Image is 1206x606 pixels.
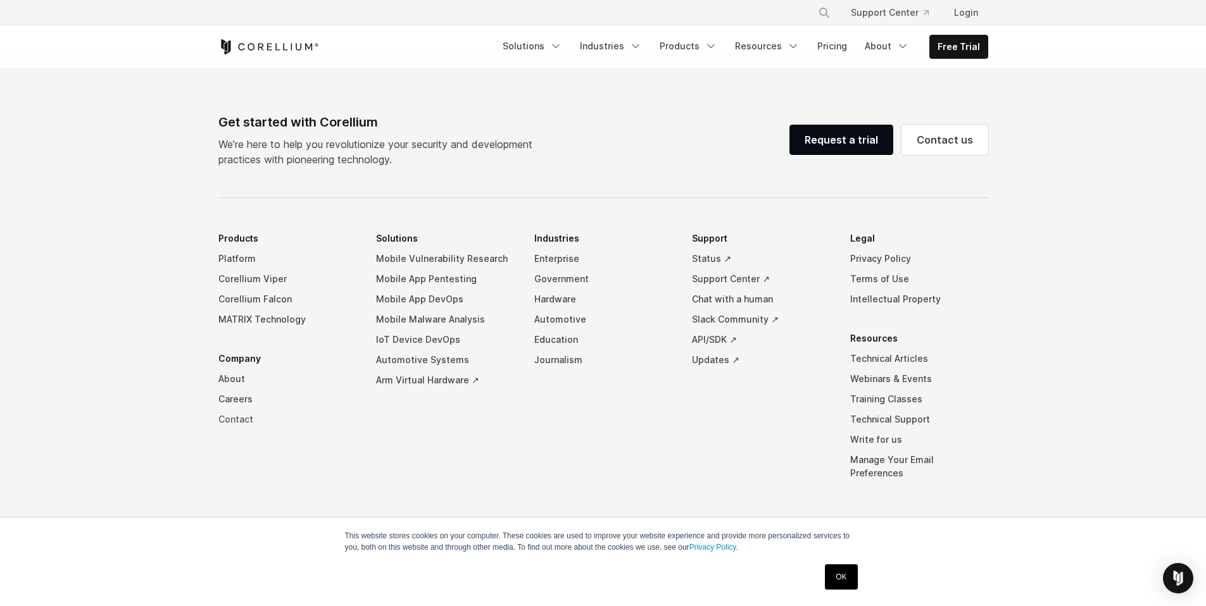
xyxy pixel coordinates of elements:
[495,35,988,59] div: Navigation Menu
[850,369,988,389] a: Webinars & Events
[850,430,988,450] a: Write for us
[534,309,672,330] a: Automotive
[850,269,988,289] a: Terms of Use
[218,39,319,54] a: Corellium Home
[850,389,988,409] a: Training Classes
[376,370,514,390] a: Arm Virtual Hardware ↗
[803,1,988,24] div: Navigation Menu
[218,249,356,269] a: Platform
[218,389,356,409] a: Careers
[376,330,514,350] a: IoT Device DevOps
[813,1,836,24] button: Search
[1163,563,1193,593] div: Open Intercom Messenger
[901,125,988,155] a: Contact us
[218,309,356,330] a: MATRIX Technology
[825,564,857,590] a: OK
[376,350,514,370] a: Automotive Systems
[692,309,830,330] a: Slack Community ↗
[841,1,939,24] a: Support Center
[850,409,988,430] a: Technical Support
[376,249,514,269] a: Mobile Vulnerability Research
[376,309,514,330] a: Mobile Malware Analysis
[376,269,514,289] a: Mobile App Pentesting
[218,369,356,389] a: About
[218,228,988,502] div: Navigation Menu
[572,35,650,58] a: Industries
[534,330,672,350] a: Education
[218,113,543,132] div: Get started with Corellium
[218,409,356,430] a: Contact
[727,35,807,58] a: Resources
[692,289,830,309] a: Chat with a human
[218,137,543,167] p: We’re here to help you revolutionize your security and development practices with pioneering tech...
[652,35,725,58] a: Products
[534,249,672,269] a: Enterprise
[930,35,988,58] a: Free Trial
[850,249,988,269] a: Privacy Policy
[810,35,855,58] a: Pricing
[850,289,988,309] a: Intellectual Property
[534,289,672,309] a: Hardware
[345,530,862,553] p: This website stores cookies on your computer. These cookies are used to improve your website expe...
[692,269,830,289] a: Support Center ↗
[689,543,738,552] a: Privacy Policy.
[692,330,830,350] a: API/SDK ↗
[376,289,514,309] a: Mobile App DevOps
[850,349,988,369] a: Technical Articles
[534,350,672,370] a: Journalism
[495,35,570,58] a: Solutions
[534,269,672,289] a: Government
[218,269,356,289] a: Corellium Viper
[692,249,830,269] a: Status ↗
[789,125,893,155] a: Request a trial
[850,450,988,483] a: Manage Your Email Preferences
[857,35,917,58] a: About
[692,350,830,370] a: Updates ↗
[944,1,988,24] a: Login
[218,289,356,309] a: Corellium Falcon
